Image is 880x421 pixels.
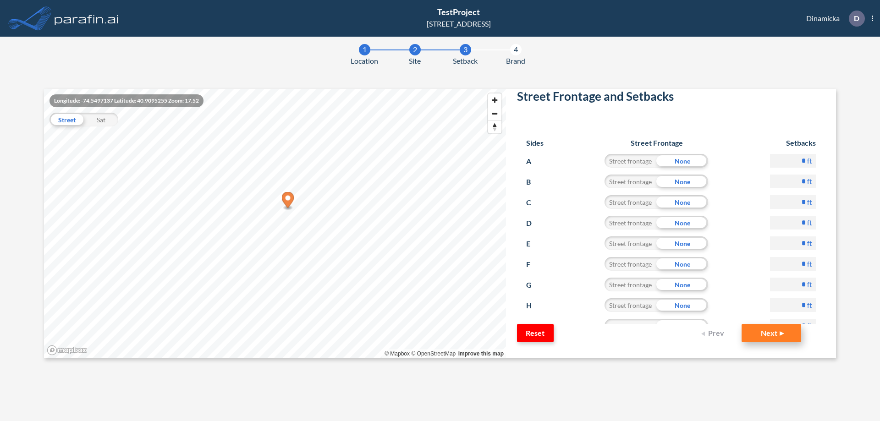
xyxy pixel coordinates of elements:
[526,154,543,169] p: A
[458,350,504,357] a: Improve this map
[526,195,543,210] p: C
[605,154,656,168] div: Street frontage
[506,55,525,66] span: Brand
[526,319,543,334] p: I
[526,138,544,147] h6: Sides
[526,236,543,251] p: E
[385,350,410,357] a: Mapbox
[605,278,656,291] div: Street frontage
[807,177,812,186] label: ft
[84,113,118,126] div: Sat
[656,257,708,271] div: None
[656,175,708,188] div: None
[807,218,812,227] label: ft
[53,9,121,27] img: logo
[411,350,456,357] a: OpenStreetMap
[605,195,656,209] div: Street frontage
[605,236,656,250] div: Street frontage
[742,324,801,342] button: Next
[656,298,708,312] div: None
[807,156,812,165] label: ft
[460,44,471,55] div: 3
[517,89,825,107] h2: Street Frontage and Setbacks
[437,7,480,17] span: TestProject
[526,175,543,189] p: B
[656,216,708,230] div: None
[605,319,656,333] div: Street frontage
[517,324,554,342] button: Reset
[656,195,708,209] div: None
[807,321,812,330] label: ft
[792,11,873,27] div: Dinamicka
[488,120,501,133] span: Reset bearing to north
[770,138,816,147] h6: Setbacks
[854,14,859,22] p: D
[656,236,708,250] div: None
[409,44,421,55] div: 2
[526,298,543,313] p: H
[453,55,478,66] span: Setback
[44,89,506,358] canvas: Map
[49,113,84,126] div: Street
[510,44,522,55] div: 4
[807,301,812,310] label: ft
[427,18,491,29] div: [STREET_ADDRESS]
[696,324,732,342] button: Prev
[47,345,87,355] a: Mapbox homepage
[807,197,812,207] label: ft
[605,175,656,188] div: Street frontage
[488,120,501,133] button: Reset bearing to north
[49,94,203,107] div: Longitude: -74.5497137 Latitude: 40.9095255 Zoom: 17.52
[656,154,708,168] div: None
[526,216,543,230] p: D
[526,278,543,292] p: G
[351,55,378,66] span: Location
[605,257,656,271] div: Street frontage
[409,55,421,66] span: Site
[656,278,708,291] div: None
[605,298,656,312] div: Street frontage
[807,239,812,248] label: ft
[807,259,812,268] label: ft
[526,257,543,272] p: F
[488,107,501,120] button: Zoom out
[807,280,812,289] label: ft
[656,319,708,333] div: None
[596,138,717,147] h6: Street Frontage
[282,192,294,211] div: Map marker
[488,93,501,107] button: Zoom in
[605,216,656,230] div: Street frontage
[359,44,370,55] div: 1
